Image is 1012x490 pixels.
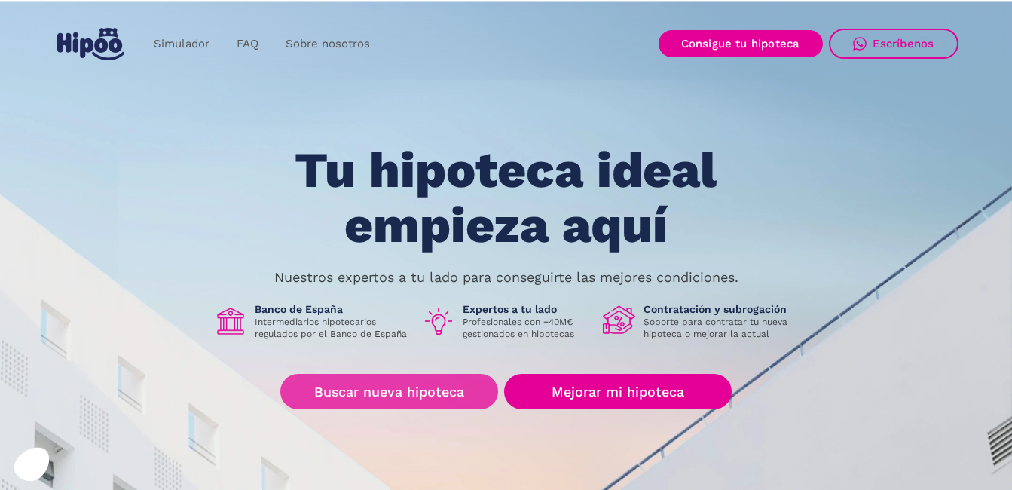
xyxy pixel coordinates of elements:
[280,374,498,409] a: Buscar nueva hipoteca
[223,29,272,59] a: FAQ
[504,374,731,409] a: Mejorar mi hipoteca
[659,30,823,57] a: Consigue tu hipoteca
[463,302,591,316] h1: Expertos a tu lado
[644,316,799,340] p: Soporte para contratar tu nueva hipoteca o mejorar la actual
[140,29,223,59] a: Simulador
[274,271,738,283] p: Nuestros expertos a tu lado para conseguirte las mejores condiciones.
[829,29,958,59] a: Escríbenos
[644,302,799,316] h1: Contratación y subrogación
[220,143,791,253] h1: Tu hipoteca ideal empieza aquí
[272,29,384,59] a: Sobre nosotros
[463,316,591,340] p: Profesionales con +40M€ gestionados en hipotecas
[255,316,410,340] p: Intermediarios hipotecarios regulados por el Banco de España
[54,22,128,66] a: home
[873,37,934,51] div: Escríbenos
[255,302,410,316] h1: Banco de España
